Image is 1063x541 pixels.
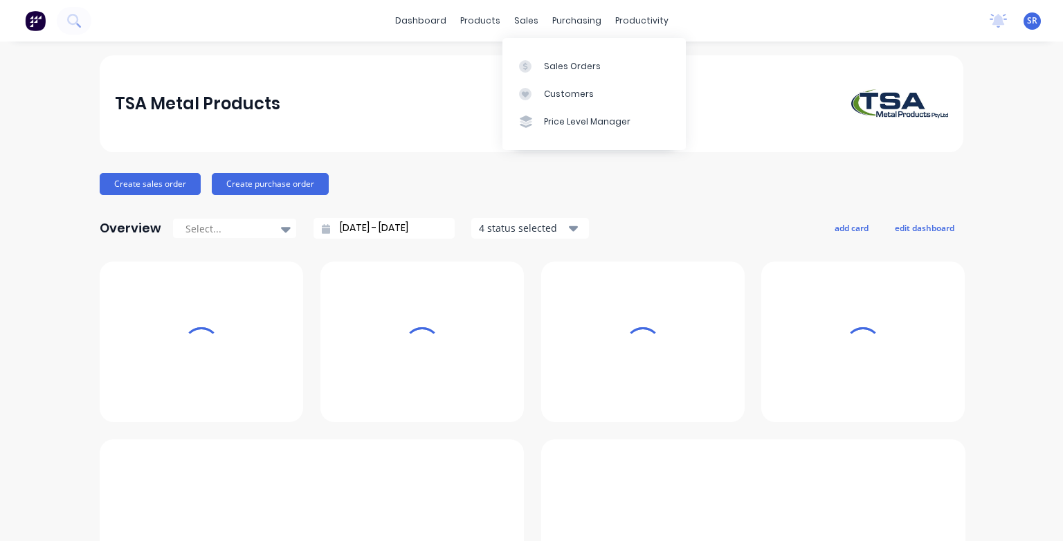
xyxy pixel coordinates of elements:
img: TSA Metal Products [851,89,948,118]
div: Overview [100,214,161,242]
a: dashboard [388,10,453,31]
button: Create sales order [100,173,201,195]
div: Sales Orders [544,60,601,73]
div: products [453,10,507,31]
div: purchasing [545,10,608,31]
div: productivity [608,10,675,31]
a: Customers [502,80,686,108]
a: Price Level Manager [502,108,686,136]
div: sales [507,10,545,31]
div: TSA Metal Products [115,90,280,118]
button: edit dashboard [886,219,963,237]
div: Price Level Manager [544,116,630,128]
button: Create purchase order [212,173,329,195]
img: Factory [25,10,46,31]
button: add card [826,219,878,237]
button: 4 status selected [471,218,589,239]
span: SR [1027,15,1037,27]
div: 4 status selected [479,221,566,235]
div: Customers [544,88,594,100]
a: Sales Orders [502,52,686,80]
